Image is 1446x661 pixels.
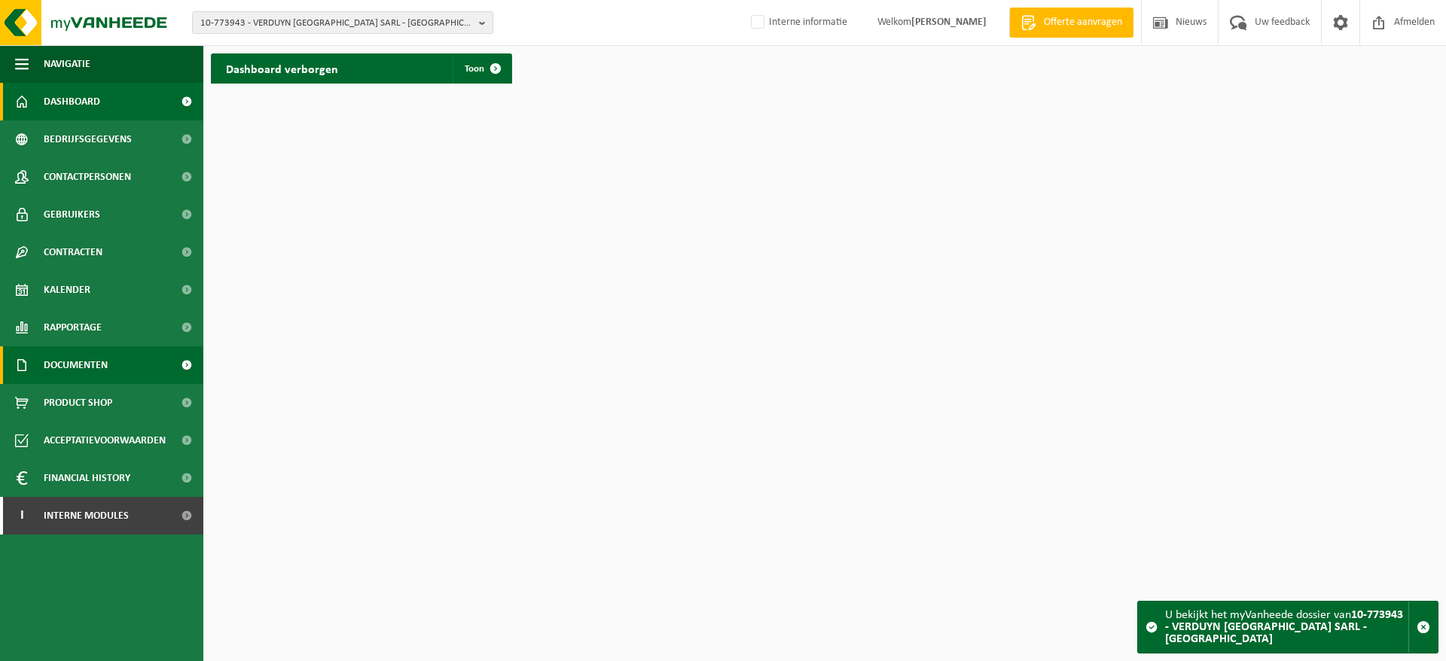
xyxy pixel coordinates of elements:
[44,158,131,196] span: Contactpersonen
[1009,8,1133,38] a: Offerte aanvragen
[192,11,493,34] button: 10-773943 - VERDUYN [GEOGRAPHIC_DATA] SARL - [GEOGRAPHIC_DATA]
[44,271,90,309] span: Kalender
[44,83,100,120] span: Dashboard
[44,422,166,459] span: Acceptatievoorwaarden
[44,196,100,233] span: Gebruikers
[200,12,473,35] span: 10-773943 - VERDUYN [GEOGRAPHIC_DATA] SARL - [GEOGRAPHIC_DATA]
[1165,609,1403,645] strong: 10-773943 - VERDUYN [GEOGRAPHIC_DATA] SARL - [GEOGRAPHIC_DATA]
[44,233,102,271] span: Contracten
[44,384,112,422] span: Product Shop
[453,53,511,84] a: Toon
[211,53,353,83] h2: Dashboard verborgen
[44,45,90,83] span: Navigatie
[911,17,987,28] strong: [PERSON_NAME]
[44,346,108,384] span: Documenten
[1165,602,1408,653] div: U bekijkt het myVanheede dossier van
[1040,15,1126,30] span: Offerte aanvragen
[15,497,29,535] span: I
[44,459,130,497] span: Financial History
[748,11,847,34] label: Interne informatie
[465,64,484,74] span: Toon
[44,120,132,158] span: Bedrijfsgegevens
[44,309,102,346] span: Rapportage
[44,497,129,535] span: Interne modules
